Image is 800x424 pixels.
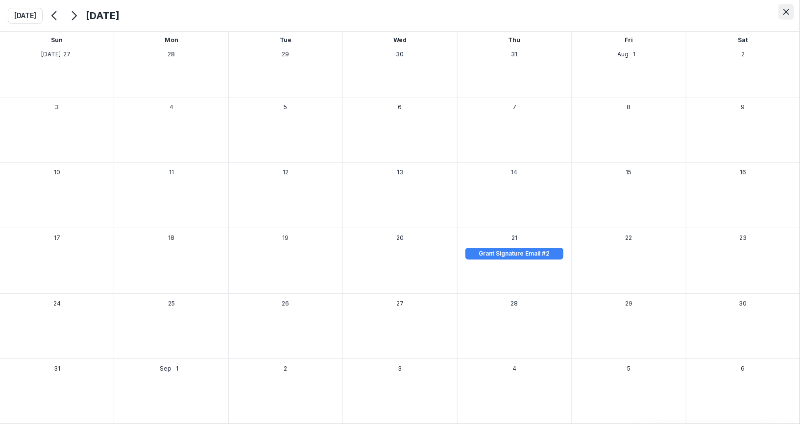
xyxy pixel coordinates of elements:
[282,299,290,308] p: 26
[168,234,174,242] p: 18
[778,4,794,20] button: Close
[86,8,120,23] h4: [DATE]
[396,50,404,59] p: 30
[54,234,60,242] p: 17
[282,50,290,59] p: 29
[508,36,520,45] p: Thu
[510,299,518,308] p: 28
[280,36,291,45] p: Tue
[170,103,173,112] p: 4
[625,299,632,308] p: 29
[479,250,550,257] span: Grant Signature Email #2
[627,103,630,112] p: 8
[627,364,630,373] p: 5
[47,8,62,24] button: Previous month
[625,234,632,242] p: 22
[741,364,745,373] p: 6
[283,234,289,242] p: 19
[8,8,43,24] button: [DATE]
[512,103,516,112] p: 7
[740,168,746,177] p: 16
[738,36,748,45] p: Sat
[739,234,747,242] p: 23
[63,50,71,59] p: 27
[393,36,407,45] p: Wed
[396,234,404,242] p: 20
[168,299,175,308] p: 25
[511,234,517,242] p: 21
[284,103,288,112] p: 5
[283,168,289,177] p: 12
[617,50,629,59] p: Aug
[54,168,60,177] p: 10
[169,168,174,177] p: 11
[160,364,171,373] p: Sep
[397,168,403,177] p: 13
[398,364,402,373] p: 3
[396,299,404,308] p: 27
[54,364,60,373] p: 31
[398,103,402,112] p: 6
[55,103,59,112] p: 3
[165,36,178,45] p: Mon
[741,50,745,59] p: 2
[511,168,517,177] p: 14
[41,50,61,59] p: [DATE]
[465,248,563,259] a: Grant Signature Email #2
[284,364,288,373] p: 2
[633,50,635,59] p: 1
[625,36,633,45] p: Fri
[512,364,516,373] p: 4
[53,299,61,308] p: 24
[176,364,178,373] p: 1
[511,50,517,59] p: 31
[168,50,175,59] p: 28
[741,103,745,112] p: 9
[66,8,82,24] button: Next month
[739,299,747,308] p: 30
[51,36,63,45] p: Sun
[626,168,631,177] p: 15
